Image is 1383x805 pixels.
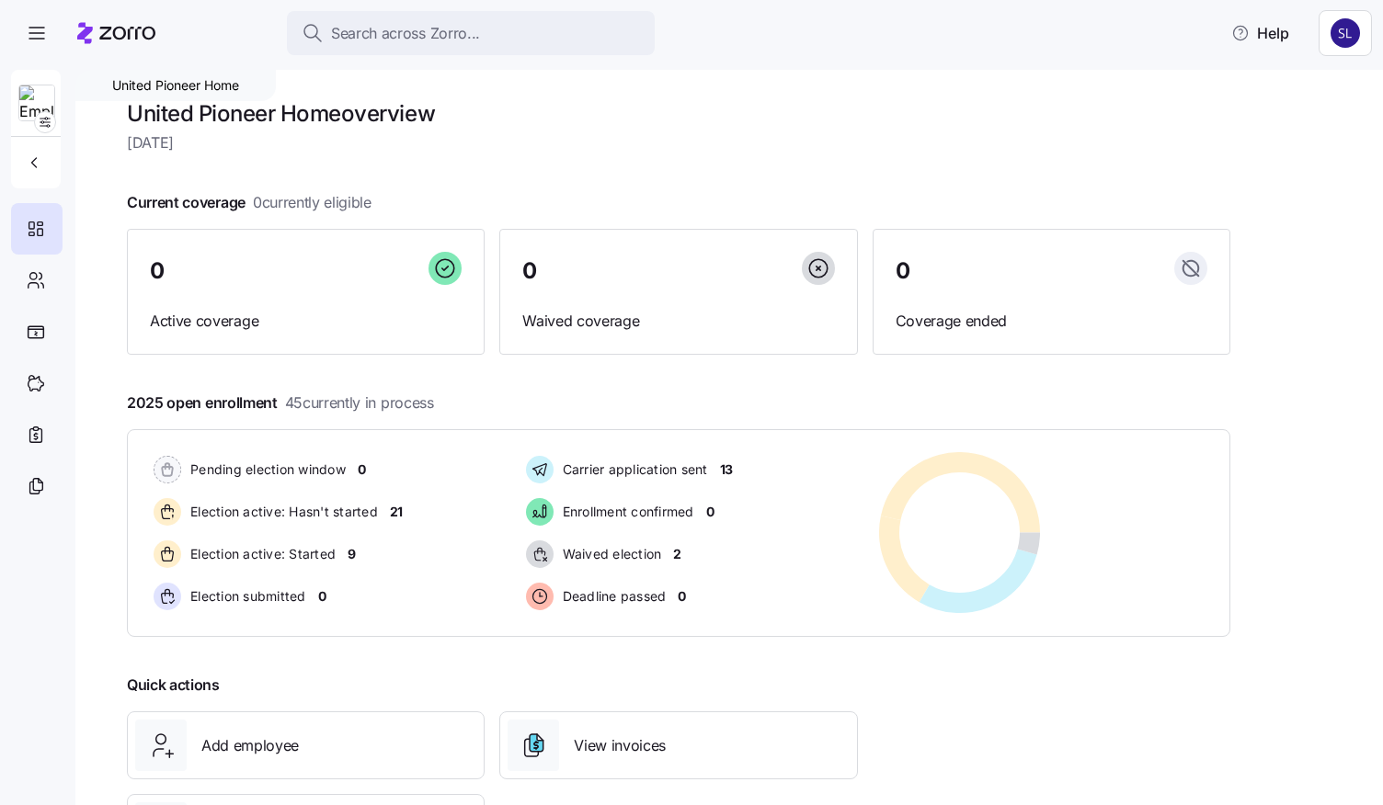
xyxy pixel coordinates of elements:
span: 0 [678,587,686,606]
span: 2 [673,545,681,563]
span: Election active: Hasn't started [185,503,378,521]
div: United Pioneer Home [75,70,276,101]
span: Deadline passed [557,587,667,606]
span: Pending election window [185,460,346,479]
span: 0 [318,587,326,606]
span: 9 [348,545,356,563]
span: Add employee [201,734,299,757]
button: Help [1217,15,1304,51]
span: 0 [150,260,165,282]
span: [DATE] [127,131,1230,154]
span: 0 [522,260,537,282]
span: Waived coverage [522,310,834,333]
span: Current coverage [127,191,371,214]
span: View invoices [574,734,666,757]
span: 2025 open enrollment [127,391,434,414]
span: Active coverage [150,310,462,333]
span: Waived election [557,545,662,563]
span: Enrollment confirmed [557,503,694,521]
span: Carrier application sent [557,460,708,479]
span: Election submitted [185,587,306,606]
span: Coverage ended [896,310,1207,333]
h1: United Pioneer Home overview [127,99,1230,128]
span: 21 [390,503,403,521]
button: Search across Zorro... [287,11,655,55]
span: Help [1231,22,1289,44]
img: Employer logo [19,85,54,122]
span: Quick actions [127,674,220,697]
span: 13 [720,460,733,479]
span: Search across Zorro... [331,22,480,45]
span: 45 currently in process [285,391,434,414]
span: 0 [706,503,714,521]
span: 0 currently eligible [253,191,371,214]
span: 0 [896,260,910,282]
span: Election active: Started [185,545,336,563]
span: 0 [358,460,366,479]
img: 9541d6806b9e2684641ca7bfe3afc45a [1331,18,1360,48]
